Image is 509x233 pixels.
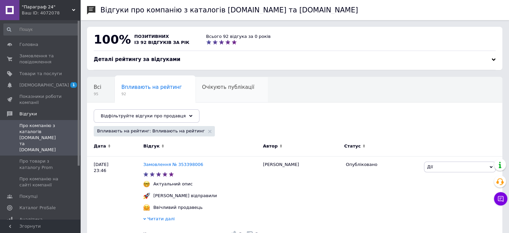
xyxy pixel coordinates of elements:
[19,53,62,65] span: Замовлення та повідомлення
[121,84,182,90] span: Впливають на рейтинг
[19,42,38,48] span: Головна
[94,92,101,97] span: 95
[143,181,150,187] img: :nerd_face:
[263,143,278,149] span: Автор
[19,123,62,153] span: Про компанію з каталогів [DOMAIN_NAME] та [DOMAIN_NAME]
[134,34,169,39] span: позитивних
[147,216,175,221] span: Читати далі
[3,23,79,36] input: Пошук
[19,94,62,106] span: Показники роботи компанії
[94,110,162,116] span: Опубліковані без комен...
[143,192,150,199] img: :rocket:
[143,143,160,149] span: Відгук
[494,192,507,206] button: Чат з покупцем
[19,82,69,88] span: [DEMOGRAPHIC_DATA]
[346,162,419,168] div: Опубліковано
[94,56,180,62] span: Деталі рейтингу за відгуками
[19,176,62,188] span: Про компанію на сайті компанії
[94,33,131,46] span: 100%
[87,103,175,128] div: Опубліковані без коментаря
[152,181,194,187] div: Актуальний опис
[143,204,150,211] img: :hugging_face:
[22,10,80,16] div: Ваш ID: 4072078
[152,193,219,199] div: [PERSON_NAME] відправили
[134,40,189,45] span: із 92 відгуків за рік
[94,84,101,90] span: Всі
[19,217,43,223] span: Аналітика
[427,164,433,169] span: Дії
[94,56,496,63] div: Деталі рейтингу за відгуками
[100,6,358,14] h1: Відгуки про компанію з каталогів [DOMAIN_NAME] та [DOMAIN_NAME]
[121,92,182,97] span: 92
[143,216,260,224] div: Читати далі
[19,71,62,77] span: Товари та послуги
[202,84,254,90] span: Очікують публікації
[143,162,203,167] a: Замовлення № 353398006
[19,158,62,170] span: Про товари з каталогу Prom
[101,113,186,118] span: Відфільтруйте відгуки про продавця
[19,111,37,117] span: Відгуки
[19,193,37,199] span: Покупці
[94,143,106,149] span: Дата
[22,4,72,10] span: "Параграф 24"
[206,34,271,40] div: Всього 92 відгука за 0 років
[70,82,77,88] span: 1
[152,205,204,211] div: Ввічливий продавець
[97,128,205,134] span: Впливають на рейтинг: Впливають на рейтинг
[19,205,56,211] span: Каталог ProSale
[344,143,361,149] span: Статус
